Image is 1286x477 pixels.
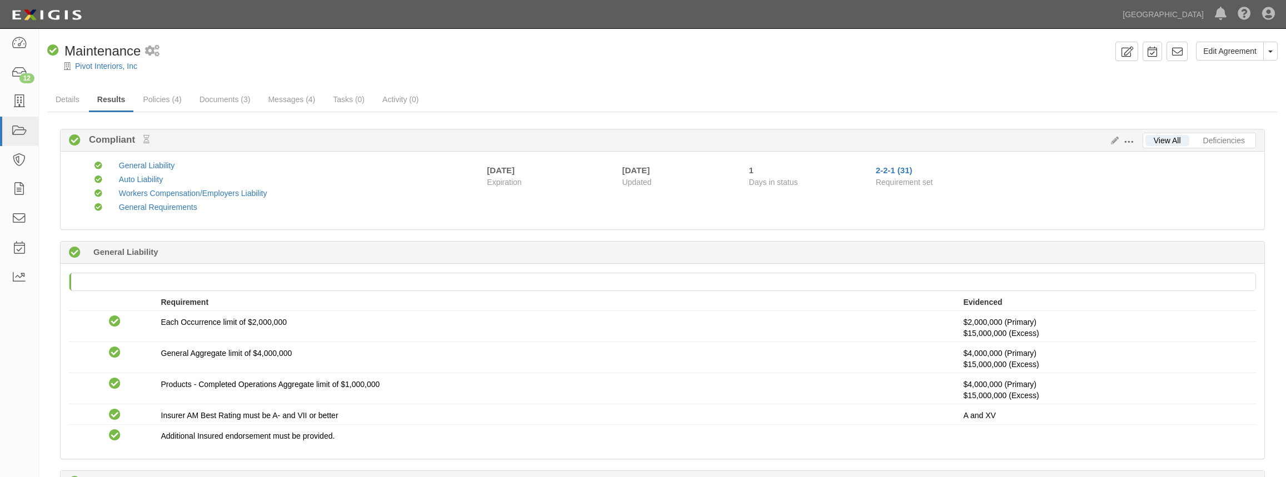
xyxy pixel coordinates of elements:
[94,162,102,170] i: Compliant
[964,329,1039,338] span: Policy #78188707 Insurer: Federal Insurance Company
[69,247,81,259] i: Compliant 1 day (since 09/18/2025)
[260,88,323,111] a: Messages (4)
[749,178,798,187] span: Days in status
[109,378,121,390] i: Compliant
[161,298,209,307] strong: Requirement
[109,430,121,441] i: Compliant
[622,178,651,187] span: Updated
[964,348,1248,370] p: $4,000,000 (Primary)
[1117,3,1209,26] a: [GEOGRAPHIC_DATA]
[109,316,121,328] i: Compliant
[161,349,292,358] span: General Aggregate limit of $4,000,000
[47,45,59,57] i: Compliant
[47,42,141,61] div: Maintenance
[1196,42,1264,61] a: Edit Agreement
[94,204,102,212] i: Compliant
[1195,135,1253,146] a: Deficiencies
[964,391,1039,400] span: Policy #78188707 Insurer: Federal Insurance Company
[145,46,159,57] i: 2 scheduled workflows
[374,88,427,111] a: Activity (0)
[134,88,190,111] a: Policies (4)
[94,176,102,184] i: Compliant
[1106,136,1119,145] a: Edit Results
[325,88,373,111] a: Tasks (0)
[964,410,1248,421] p: A and XV
[487,164,515,176] div: [DATE]
[69,135,81,147] i: Compliant
[487,177,614,188] span: Expiration
[109,347,121,359] i: Compliant
[75,62,137,71] a: Pivot Interiors, Inc
[191,88,259,111] a: Documents (3)
[161,380,380,389] span: Products - Completed Operations Aggregate limit of $1,000,000
[964,360,1039,369] span: Policy #78188707 Insurer: Federal Insurance Company
[876,178,933,187] span: Requirement set
[749,164,868,176] div: Since 09/18/2025
[1238,8,1251,21] i: Help Center - Complianz
[93,246,158,258] b: General Liability
[119,203,197,212] a: General Requirements
[876,165,913,175] a: 2-2-1 (31)
[143,135,149,144] small: Pending Review
[19,73,34,83] div: 12
[1145,135,1189,146] a: View All
[622,164,732,176] div: [DATE]
[161,318,287,327] span: Each Occurrence limit of $2,000,000
[94,190,102,198] i: Compliant
[81,133,149,147] b: Compliant
[109,409,121,421] i: Compliant
[161,411,338,420] span: Insurer AM Best Rating must be A- and VII or better
[964,317,1248,339] p: $2,000,000 (Primary)
[119,189,267,198] a: Workers Compensation/Employers Liability
[964,298,1003,307] strong: Evidenced
[119,161,175,170] a: General Liability
[64,43,141,58] span: Maintenance
[964,379,1248,401] p: $4,000,000 (Primary)
[47,88,88,111] a: Details
[119,175,163,184] a: Auto Liability
[161,431,335,440] span: Additional Insured endorsement must be provided.
[8,5,85,25] img: logo-5460c22ac91f19d4615b14bd174203de0afe785f0fc80cf4dbbc73dc1793850b.png
[89,88,134,112] a: Results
